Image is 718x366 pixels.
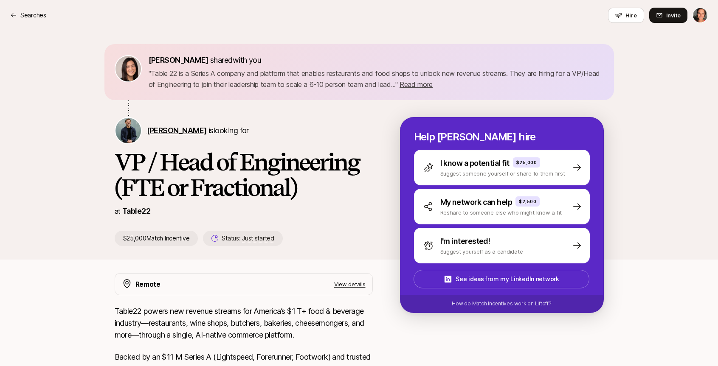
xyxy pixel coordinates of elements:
p: shared [149,54,265,66]
p: How do Match Incentives work on Liftoff? [452,300,551,307]
img: 71d7b91d_d7cb_43b4_a7ea_a9b2f2cc6e03.jpg [115,56,141,81]
img: Lia Siebert [693,8,707,22]
p: Reshare to someone else who might know a fit [440,208,562,217]
span: Just started [242,235,274,242]
p: at [115,206,121,217]
p: $2,500 [519,198,536,205]
span: Invite [666,11,681,20]
button: Lia Siebert [693,8,708,23]
button: See ideas from my LinkedIn network [414,270,589,288]
span: Read more [400,80,433,89]
p: See ideas from my LinkedIn network [456,274,559,284]
p: Searches [20,10,46,20]
p: My network can help [440,196,512,208]
p: is looking for [147,125,249,137]
h1: VP / Head of Engineering (FTE or Fractional) [115,149,373,200]
p: Help [PERSON_NAME] hire [414,131,590,143]
p: " Table 22 is a Series A company and platform that enables restaurants and food shops to unlock n... [149,68,604,90]
span: Hire [625,11,637,20]
button: Hire [608,8,644,23]
p: Status: [222,233,274,243]
p: View details [334,280,366,288]
img: Sam Bernstein [115,118,141,143]
p: Remote [135,279,160,290]
p: I know a potential fit [440,157,510,169]
p: $25,000 [516,159,537,166]
button: Invite [649,8,687,23]
p: I'm interested! [440,235,490,247]
a: Table22 [122,207,150,215]
span: with you [233,56,262,64]
span: [PERSON_NAME] [147,126,207,135]
p: Suggest someone yourself or share to them first [440,169,565,178]
span: [PERSON_NAME] [149,56,208,64]
p: Suggest yourself as a candidate [440,247,523,256]
p: $25,000 Match Incentive [115,231,198,246]
p: Table22 powers new revenue streams for America’s $1 T+ food & beverage industry—restaurants, wine... [115,305,373,341]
